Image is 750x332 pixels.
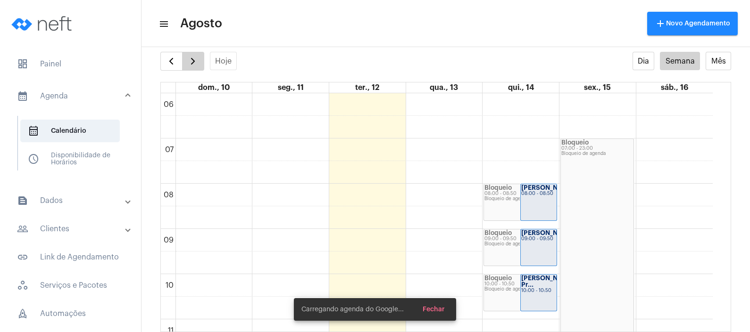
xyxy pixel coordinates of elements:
[6,218,141,240] mat-expansion-panel-header: sidenav iconClientes
[17,195,126,206] mat-panel-title: Dados
[660,52,700,70] button: Semana
[521,236,556,242] div: 09:00 - 09:50
[561,139,589,146] strong: Bloqueio
[9,246,132,268] span: Link de Agendamento
[415,301,452,318] button: Fechar
[484,230,512,236] strong: Bloqueio
[17,58,28,70] span: sidenav icon
[633,52,655,70] button: Dia
[655,20,730,27] span: Novo Agendamento
[180,16,222,31] span: Agosto
[20,120,120,142] span: Calendário
[164,281,175,290] div: 10
[182,52,204,71] button: Próximo Semana
[9,302,132,325] span: Automações
[582,82,613,93] a: 15 de agosto de 2025
[17,223,126,235] mat-panel-title: Clientes
[484,275,512,281] strong: Bloqueio
[506,82,536,93] a: 14 de agosto de 2025
[521,230,580,236] strong: [PERSON_NAME]...
[484,236,556,242] div: 09:00 - 09:50
[706,52,731,70] button: Mês
[301,305,404,314] span: Carregando agenda do Google...
[484,282,556,287] div: 10:00 - 10:50
[521,275,574,288] strong: [PERSON_NAME] Pr...
[8,5,78,42] img: logo-neft-novo-2.png
[647,12,738,35] button: Novo Agendamento
[484,196,556,202] div: Bloqueio de agenda
[20,148,120,170] span: Disponibilidade de Horários
[17,195,28,206] mat-icon: sidenav icon
[160,52,183,71] button: Semana Anterior
[196,82,232,93] a: 10 de agosto de 2025
[484,287,556,292] div: Bloqueio de agenda
[521,288,556,293] div: 10:00 - 10:50
[6,111,141,184] div: sidenav iconAgenda
[17,90,126,102] mat-panel-title: Agenda
[17,223,28,235] mat-icon: sidenav icon
[484,185,512,191] strong: Bloqueio
[17,251,28,263] mat-icon: sidenav icon
[17,90,28,102] mat-icon: sidenav icon
[521,191,556,196] div: 08:00 - 08:50
[6,189,141,212] mat-expansion-panel-header: sidenav iconDados
[276,82,306,93] a: 11 de agosto de 2025
[9,53,132,75] span: Painel
[484,242,556,247] div: Bloqueio de agenda
[163,146,175,154] div: 07
[162,100,175,109] div: 06
[17,280,28,291] span: sidenav icon
[561,146,633,151] div: 07:00 - 23:00
[428,82,460,93] a: 13 de agosto de 2025
[484,191,556,196] div: 08:00 - 08:50
[521,185,574,191] strong: [PERSON_NAME]
[17,308,28,319] span: sidenav icon
[353,82,381,93] a: 12 de agosto de 2025
[28,154,39,165] span: sidenav icon
[6,81,141,111] mat-expansion-panel-header: sidenav iconAgenda
[162,236,175,244] div: 09
[659,82,690,93] a: 16 de agosto de 2025
[655,18,666,29] mat-icon: add
[162,191,175,199] div: 08
[158,18,168,30] mat-icon: sidenav icon
[28,125,39,137] span: sidenav icon
[423,306,445,313] span: Fechar
[210,52,237,70] button: Hoje
[9,274,132,297] span: Serviços e Pacotes
[561,151,633,156] div: Bloqueio de agenda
